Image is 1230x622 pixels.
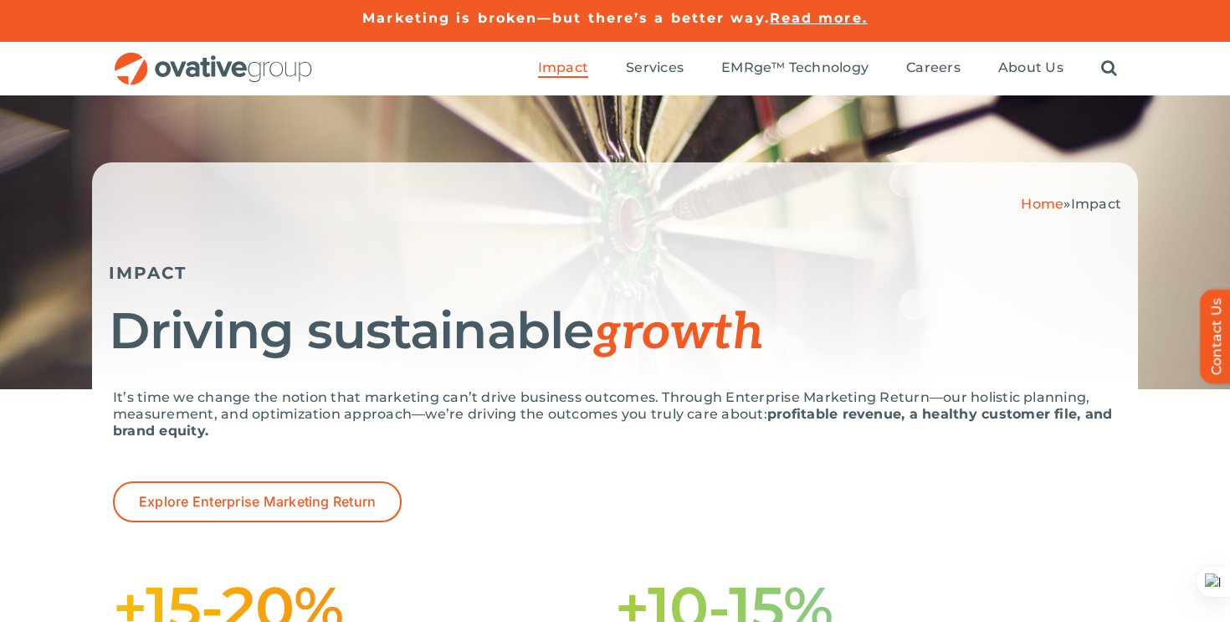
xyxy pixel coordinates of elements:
[538,59,588,76] span: Impact
[1021,196,1121,212] span: »
[139,494,376,510] span: Explore Enterprise Marketing Return
[109,304,1121,360] h1: Driving sustainable
[721,59,869,78] a: EMRge™ Technology
[1021,196,1063,212] a: Home
[109,263,1121,283] h5: IMPACT
[770,10,868,26] a: Read more.
[626,59,684,78] a: Services
[113,50,314,66] a: OG_Full_horizontal_RGB
[538,42,1117,95] nav: Menu
[721,59,869,76] span: EMRge™ Technology
[998,59,1063,78] a: About Us
[1101,59,1117,78] a: Search
[1071,196,1121,212] span: Impact
[113,406,1112,439] strong: profitable revenue, a healthy customer file, and brand equity.
[626,59,684,76] span: Services
[113,481,402,522] a: Explore Enterprise Marketing Return
[538,59,588,78] a: Impact
[362,10,770,26] a: Marketing is broken—but there’s a better way.
[113,389,1117,440] p: It’s time we change the notion that marketing can’t drive business outcomes. Through Enterprise M...
[998,59,1063,76] span: About Us
[906,59,961,78] a: Careers
[906,59,961,76] span: Careers
[593,303,764,363] span: growth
